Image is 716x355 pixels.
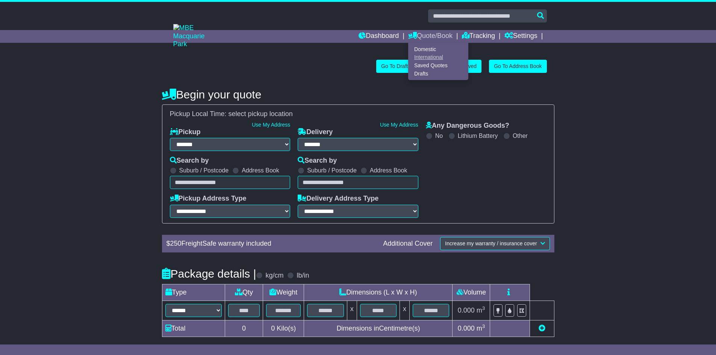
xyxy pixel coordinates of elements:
a: Go To Drafts [376,60,415,73]
label: Any Dangerous Goods? [426,122,509,130]
label: lb/in [297,272,309,280]
label: Other [513,132,528,139]
td: Volume [453,284,490,301]
a: Quote/Book [408,30,453,43]
label: kg/cm [265,272,283,280]
label: Address Book [370,167,407,174]
label: No [435,132,443,139]
td: Type [162,284,225,301]
td: x [400,301,410,320]
div: $ FreightSafe warranty included [163,240,380,248]
sup: 3 [482,305,485,311]
td: Kilo(s) [263,320,304,337]
span: m [477,307,485,314]
span: select pickup location [229,110,293,118]
label: Delivery Address Type [298,195,378,203]
a: Use My Address [252,122,290,128]
span: m [477,325,485,332]
button: Increase my warranty / insurance cover [440,237,549,250]
label: Search by [170,157,209,165]
td: Weight [263,284,304,301]
td: Qty [225,284,263,301]
td: 0 [225,320,263,337]
h4: Begin your quote [162,88,554,101]
a: Settings [504,30,537,43]
label: Lithium Battery [458,132,498,139]
label: Address Book [242,167,279,174]
span: 0.000 [458,307,475,314]
sup: 3 [482,323,485,329]
td: Dimensions (L x W x H) [304,284,453,301]
label: Suburb / Postcode [179,167,229,174]
label: Pickup Address Type [170,195,247,203]
td: x [347,301,357,320]
span: 0.000 [458,325,475,332]
span: 250 [170,240,182,247]
label: Search by [298,157,337,165]
a: Go To Address Book [489,60,546,73]
span: Increase my warranty / insurance cover [445,240,537,246]
a: Drafts [409,69,468,78]
div: Pickup Local Time: [166,110,550,118]
a: Dashboard [359,30,399,43]
a: Use My Address [380,122,418,128]
label: Delivery [298,128,333,136]
label: Suburb / Postcode [307,167,357,174]
a: Tracking [462,30,495,43]
a: International [409,53,468,62]
td: Dimensions in Centimetre(s) [304,320,453,337]
a: Saved Quotes [409,62,468,70]
h4: Package details | [162,267,256,280]
span: 0 [271,325,275,332]
a: Domestic [409,45,468,53]
a: Add new item [539,325,545,332]
img: MBE Macquarie Park [173,24,218,48]
div: Quote/Book [408,43,468,80]
div: Additional Cover [379,240,436,248]
td: Total [162,320,225,337]
label: Pickup [170,128,201,136]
